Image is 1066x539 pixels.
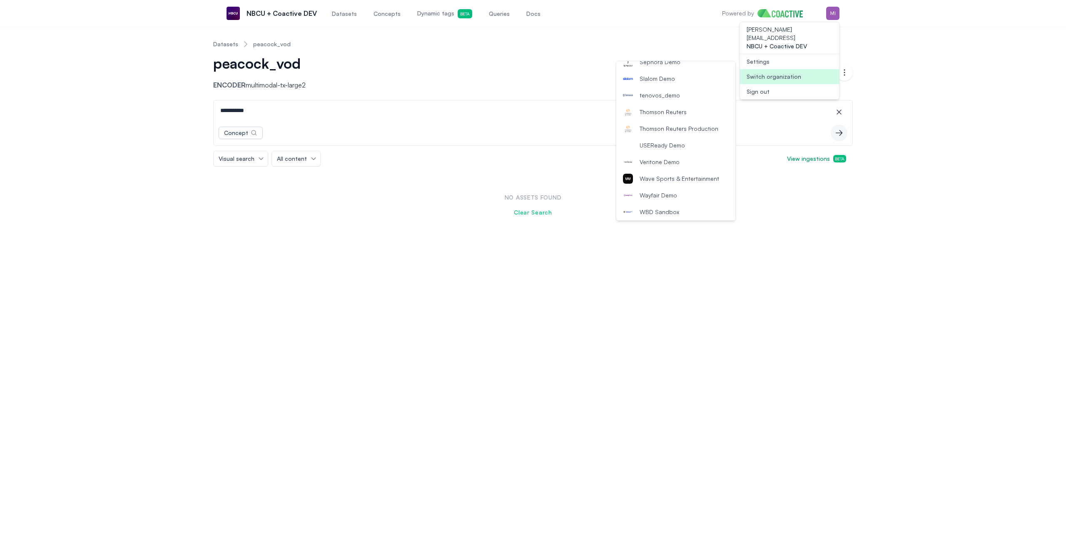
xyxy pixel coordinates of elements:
img: WBD Sandbox [623,207,633,217]
span: WBD Sandbox [640,208,679,216]
span: Encoder [213,81,246,89]
img: Veritone Demo [623,157,633,167]
button: Veritone Demo Veritone Demo [616,154,735,170]
button: Visual search [214,151,268,166]
p: No assets found [217,193,849,202]
span: Beta [833,155,846,162]
p: multimodal-tx-large2 [213,80,319,90]
span: Thomson Reuters [640,108,687,116]
span: Wayfair Demo [640,191,677,200]
img: Wave Sports & Entertainment [623,174,633,184]
img: tenovos_demo [623,90,633,100]
button: USEReady Demo [616,137,735,154]
img: Menu for the logged in user [826,7,839,20]
span: Visual search [219,155,254,163]
img: Wayfair Demo [623,190,633,200]
img: Home [757,9,809,17]
p: NBCU + Coactive DEV [247,8,317,18]
span: All content [277,155,307,163]
span: Beta [458,9,472,18]
span: tenovos_demo [640,91,680,100]
img: NBCU + Coactive DEV [227,7,240,20]
img: Thomson Reuters Production [623,124,633,134]
button: Switch organization [740,69,839,84]
button: Wayfair Demo Wayfair Demo [616,187,735,204]
span: Queries [489,10,510,18]
span: [PERSON_NAME][EMAIL_ADDRESS] [747,25,832,42]
span: Dynamic tags [417,9,472,18]
span: Veritone Demo [640,158,680,166]
button: peacock_vod [213,55,312,72]
nav: Breadcrumb [213,33,853,55]
button: Sephora Demo Sephora Demo [616,54,735,70]
button: tenovos_demo tenovos_demo [616,87,735,104]
span: NBCU + Coactive DEV [747,42,832,50]
button: All content [272,151,320,166]
button: Slalom Demo Slalom Demo [616,70,735,87]
img: Thomson Reuters [623,107,633,117]
span: Slalom Demo [640,75,675,83]
button: Thomson Reuters Production Thomson Reuters Production [616,120,735,137]
span: peacock_vod [213,55,301,72]
span: Wave Sports & Entertainment [640,175,719,183]
a: peacock_vod [253,40,291,48]
a: Settings [740,54,839,69]
button: Thomson Reuters Thomson Reuters [616,104,735,120]
button: Wave Sports & Entertainment Wave Sports & Entertainment [616,170,735,187]
div: Switch organization [747,72,801,81]
button: Concept [219,127,263,139]
p: Powered by [722,9,754,17]
span: Sephora Demo [640,58,680,66]
span: USEReady Demo [640,141,685,150]
span: Thomson Reuters Production [640,125,718,133]
a: Datasets [213,40,238,48]
span: Concepts [374,10,401,18]
button: WBD Sandbox WBD Sandbox [616,204,735,220]
button: Clear Search [514,208,552,217]
div: Concept [224,129,248,137]
img: Sephora Demo [623,57,633,67]
img: Slalom Demo [623,74,633,84]
span: Datasets [332,10,357,18]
